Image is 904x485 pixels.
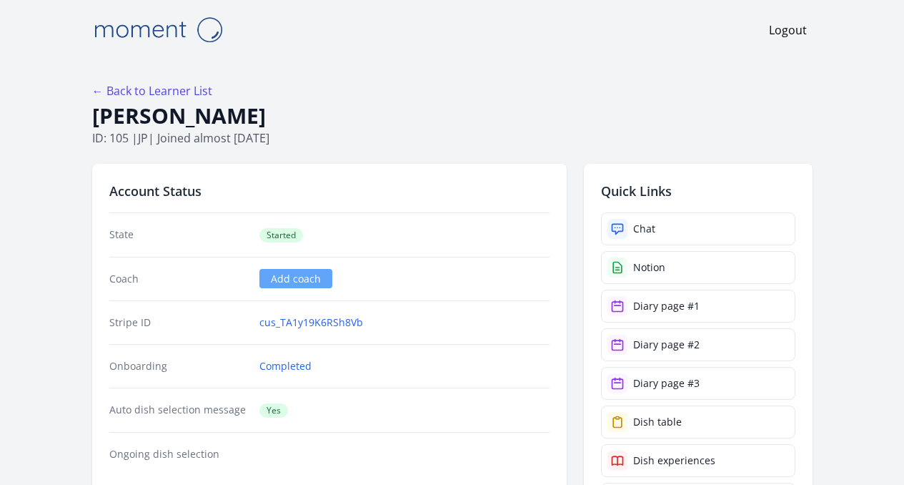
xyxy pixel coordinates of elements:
[769,21,807,39] a: Logout
[601,212,795,245] a: Chat
[109,315,249,330] dt: Stripe ID
[633,222,655,236] div: Chat
[259,403,288,418] span: Yes
[601,406,795,439] a: Dish table
[633,338,700,352] div: Diary page #2
[109,403,249,418] dt: Auto dish selection message
[601,328,795,361] a: Diary page #2
[86,11,229,48] img: Moment
[138,130,148,146] span: jp
[601,181,795,201] h2: Quick Links
[109,447,249,461] dt: Ongoing dish selection
[92,102,813,129] h1: [PERSON_NAME]
[259,228,303,242] span: Started
[633,260,665,275] div: Notion
[92,129,813,147] p: ID: 105 | | Joined almost [DATE]
[259,359,312,373] a: Completed
[109,359,249,373] dt: Onboarding
[109,227,249,242] dt: State
[109,272,249,286] dt: Coach
[109,181,550,201] h2: Account Status
[633,299,700,313] div: Diary page #1
[92,83,212,99] a: ← Back to Learner List
[259,315,363,330] a: cus_TA1y19K6RSh8Vb
[601,251,795,284] a: Notion
[633,415,682,429] div: Dish table
[633,376,700,391] div: Diary page #3
[601,367,795,400] a: Diary page #3
[601,290,795,323] a: Diary page #1
[601,444,795,477] a: Dish experiences
[259,269,332,288] a: Add coach
[633,454,715,468] div: Dish experiences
